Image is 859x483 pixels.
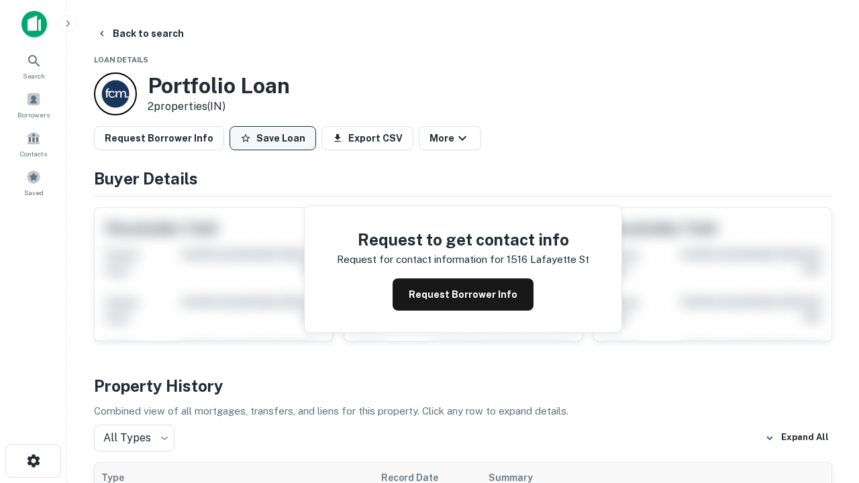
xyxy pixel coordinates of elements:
span: Borrowers [17,109,50,120]
p: 1516 lafayette st [507,252,589,268]
p: Request for contact information for [337,252,504,268]
a: Contacts [4,125,63,162]
h4: Property History [94,374,832,398]
iframe: Chat Widget [792,333,859,397]
span: Saved [24,187,44,198]
button: Expand All [762,428,832,448]
h4: Request to get contact info [337,227,589,252]
button: Request Borrower Info [393,278,534,311]
button: Back to search [91,21,189,46]
p: Combined view of all mortgages, transfers, and liens for this property. Click any row to expand d... [94,403,832,419]
button: Save Loan [230,126,316,150]
h3: Portfolio Loan [148,73,290,99]
a: Borrowers [4,87,63,123]
img: capitalize-icon.png [21,11,47,38]
div: All Types [94,425,174,451]
button: Export CSV [321,126,413,150]
button: More [419,126,481,150]
a: Saved [4,164,63,201]
span: Contacts [20,148,47,159]
span: Loan Details [94,56,148,64]
p: 2 properties (IN) [148,99,290,115]
button: Request Borrower Info [94,126,224,150]
span: Search [23,70,45,81]
a: Search [4,48,63,84]
h4: Buyer Details [94,166,832,191]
